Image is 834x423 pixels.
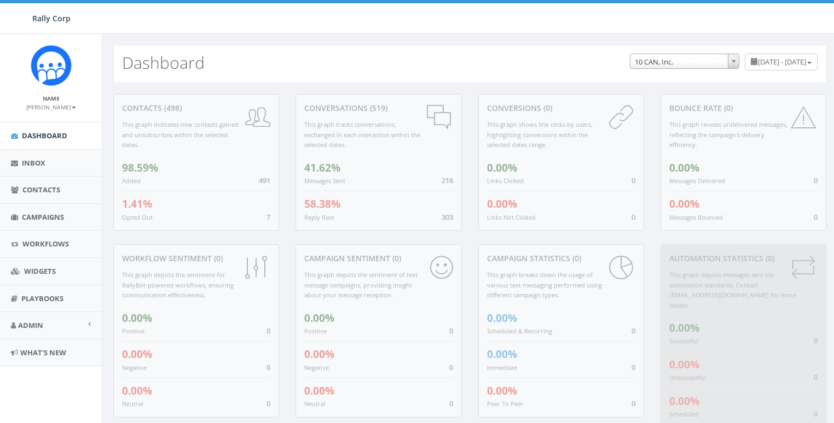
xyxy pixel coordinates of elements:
small: Immediate [487,363,517,372]
span: 10 CAN, Inc. [630,54,739,69]
small: [PERSON_NAME] [26,103,76,111]
span: 0 [814,175,818,185]
span: 41.62% [304,161,340,175]
span: Playbooks [21,293,63,303]
span: Rally Corp [32,13,71,23]
span: (0) [390,253,401,263]
div: Campaign Statistics [487,253,635,264]
span: 10 CAN, Inc. [630,54,739,69]
span: 98.59% [122,161,158,175]
small: This graph breaks down the usage of various text messaging performed using different campaign types. [487,271,602,299]
span: 0.00% [487,384,517,398]
span: 0.00% [304,384,334,398]
span: 0.00% [487,161,517,175]
small: Neutral [304,399,326,408]
span: 0.00% [669,321,699,335]
span: Campaigns [22,212,64,222]
small: This graph shows link clicks by users, highlighting conversions within the selected dates range. [487,120,593,149]
span: Admin [18,320,43,330]
small: Messages Sent [304,177,345,185]
span: 303 [442,212,453,222]
span: 0.00% [304,347,334,361]
small: Links Not Clicked [487,213,536,221]
small: Reply Rate [304,213,334,221]
span: 7 [267,212,270,222]
span: 0 [267,362,270,372]
span: Workflows [22,239,69,249]
span: 0.00% [122,347,152,361]
span: 0 [449,362,453,372]
span: (519) [368,103,387,113]
span: 0 [449,398,453,408]
span: 1.41% [122,197,152,211]
span: (0) [763,253,774,263]
span: 0.00% [487,311,517,325]
span: (0) [722,103,733,113]
span: [DATE] - [DATE] [758,57,806,67]
img: Icon_1.png [31,45,72,86]
small: Opted Out [122,213,153,221]
span: 216 [442,175,453,185]
span: 0.00% [304,311,334,325]
span: Contacts [22,185,60,195]
span: 0.00% [669,394,699,408]
div: Workflow Sentiment [122,253,270,264]
div: Automation Statistics [669,253,818,264]
small: Positive [304,327,327,335]
span: (0) [541,103,552,113]
div: conversations [304,103,453,114]
span: 0 [267,326,270,336]
small: This graph reveals undelivered messages, reflecting the campaign's delivery efficiency. [669,120,787,149]
span: 0 [814,212,818,222]
div: Bounce Rate [669,103,818,114]
span: 0 [632,362,635,372]
small: This graph depicts the sentiment of text message campaigns, providing insight about your message ... [304,271,418,299]
small: Scheduled & Recurring [487,327,552,335]
span: 0.00% [122,384,152,398]
span: 0.00% [669,161,699,175]
small: Links Clicked [487,177,524,185]
span: (0) [212,253,223,263]
span: 0.00% [669,197,699,211]
span: 0 [449,326,453,336]
small: Positive [122,327,144,335]
small: Added [122,177,141,185]
span: 0 [632,398,635,408]
span: 0.00% [122,311,152,325]
small: Negative [304,363,329,372]
span: 491 [259,175,270,185]
small: Peer To Peer [487,399,524,408]
small: Successful [669,337,698,345]
small: This graph tracks conversations, exchanged in each interaction within the selected dates. [304,120,420,149]
span: Widgets [24,266,56,276]
span: (0) [570,253,581,263]
small: Messages Delivered [669,177,725,185]
span: 0 [814,409,818,419]
span: Inbox [22,158,45,168]
small: This graph depicts the sentiment for RallyBot-powered workflows, ensuring communication effective... [122,271,234,299]
small: Unsuccessful [669,373,706,381]
span: 0.00% [487,197,517,211]
small: This graph indicates new contacts gained and unsubscribes within the selected dates. [122,120,239,149]
div: conversions [487,103,635,114]
span: 0 [814,372,818,382]
small: Messages Bounced [669,213,723,221]
span: 0 [267,398,270,408]
div: Campaign Sentiment [304,253,453,264]
span: 0 [632,175,635,185]
span: (498) [162,103,182,113]
h2: Dashboard [122,54,205,72]
small: Scheduled [669,410,699,418]
span: Dashboard [22,131,67,140]
span: 0 [632,212,635,222]
a: [PERSON_NAME] [26,102,76,111]
span: What's New [20,348,66,357]
span: 0.00% [669,357,699,372]
span: 0 [814,336,818,345]
span: 58.38% [304,197,340,211]
small: Name [43,95,60,102]
small: This graph depicts messages sent via automation standards. Contact [EMAIL_ADDRESS][DOMAIN_NAME] f... [669,271,796,309]
span: 0 [632,326,635,336]
span: 0.00% [487,347,517,361]
div: contacts [122,103,270,114]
